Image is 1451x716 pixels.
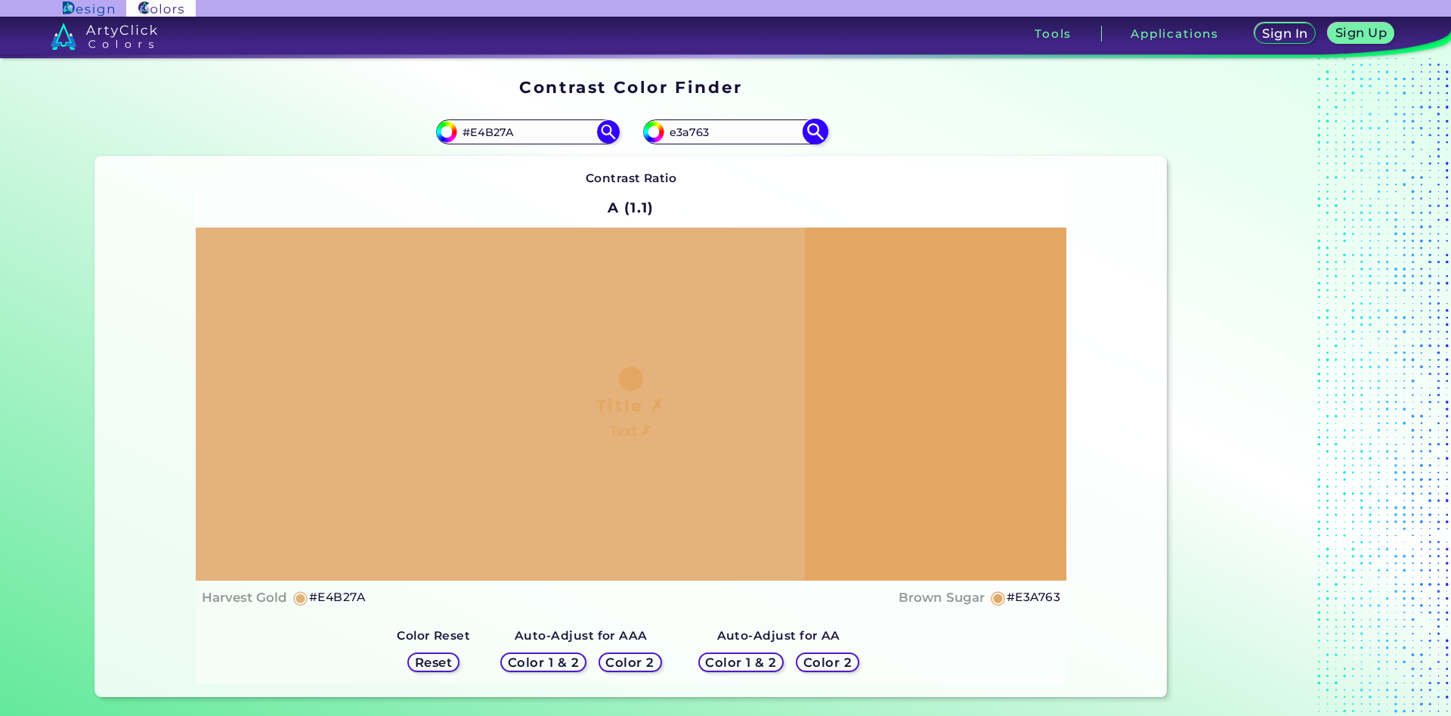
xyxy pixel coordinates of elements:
h5: Color 1 & 2 [509,656,577,668]
h1: Contrast Color Finder [519,76,742,98]
h5: ◉ [990,588,1007,606]
input: type color 2.. [664,122,805,142]
strong: Color Reset [397,628,470,643]
h3: Applications [1131,28,1219,39]
h2: A (1.1) [601,191,661,225]
a: Sign In [1255,23,1315,44]
h5: Color 2 [804,656,851,668]
a: Sign Up [1329,23,1394,44]
h5: Color 2 [607,656,654,668]
h5: #E4B27A [309,587,365,607]
h1: Title ✗ [596,394,666,417]
h5: Reset [416,656,452,668]
img: ArtyClick Design logo [63,2,113,16]
img: icon search [802,119,828,145]
h5: Sign Up [1336,26,1386,39]
strong: Auto-Adjust for AA [717,628,840,643]
input: type color 1.. [457,122,598,142]
h4: Harvest Gold [202,587,287,609]
h5: Sign In [1263,27,1307,39]
h4: Text ✗ [610,420,651,442]
h5: Color 1 & 2 [707,656,775,668]
strong: Auto-Adjust for AAA [515,628,648,643]
h5: #E3A763 [1007,587,1060,607]
h5: ◉ [292,588,309,606]
img: logo_artyclick_colors_white.svg [51,23,157,50]
img: icon search [597,120,620,143]
h4: Brown Sugar [899,587,985,609]
strong: Contrast Ratio [586,171,677,185]
h3: Tools [1035,28,1072,39]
